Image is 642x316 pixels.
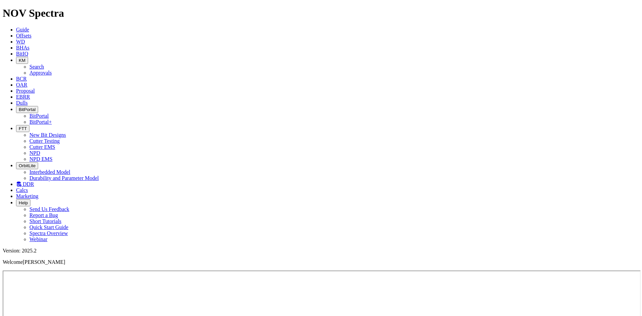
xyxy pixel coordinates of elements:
[16,33,31,38] a: Offsets
[16,76,27,82] a: BCR
[3,248,639,254] div: Version: 2025.2
[19,163,35,168] span: OrbitLite
[29,156,52,162] a: NPD EMS
[29,150,40,156] a: NPD
[19,126,27,131] span: FTT
[29,138,60,144] a: Cutter Testing
[16,199,30,206] button: Help
[19,200,28,205] span: Help
[29,224,68,230] a: Quick Start Guide
[16,187,28,193] a: Calcs
[16,162,38,169] button: OrbitLite
[29,236,47,242] a: Webinar
[16,39,25,44] a: WD
[29,64,44,70] a: Search
[16,88,35,94] a: Proposal
[3,259,639,265] p: Welcome
[3,7,639,19] h1: NOV Spectra
[19,107,35,112] span: BitPortal
[29,206,69,212] a: Send Us Feedback
[16,94,30,100] a: EBRR
[29,113,49,119] a: BitPortal
[16,45,29,50] a: BHAs
[16,193,38,199] a: Marketing
[16,100,28,106] a: Dulls
[16,27,29,32] a: Guide
[29,218,62,224] a: Short Tutorials
[16,106,38,113] button: BitPortal
[29,132,66,138] a: New Bit Designs
[16,57,28,64] button: KM
[29,230,68,236] a: Spectra Overview
[23,259,65,265] span: [PERSON_NAME]
[16,181,34,187] a: DDR
[16,82,27,88] a: OAR
[19,58,25,63] span: KM
[23,181,34,187] span: DDR
[29,169,70,175] a: Interbedded Model
[29,70,52,76] a: Approvals
[29,212,58,218] a: Report a Bug
[29,144,55,150] a: Cutter EMS
[29,119,52,125] a: BitPortal+
[16,51,28,57] a: BitIQ
[29,175,99,181] a: Durability and Parameter Model
[16,125,29,132] button: FTT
